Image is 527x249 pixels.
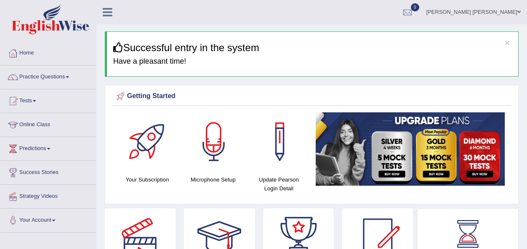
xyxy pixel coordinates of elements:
h4: Update Pearson Login Detail [250,175,308,193]
h4: Have a pleasant time! [113,57,512,66]
img: small5.jpg [316,112,505,185]
span: 0 [411,3,419,11]
h4: Your Subscription [119,175,176,184]
button: × [505,38,510,47]
a: Tests [0,89,96,110]
a: Online Class [0,113,96,134]
h4: Microphone Setup [184,175,242,184]
h3: Successful entry in the system [113,42,512,53]
a: Practice Questions [0,65,96,86]
a: Strategy Videos [0,185,96,206]
a: Home [0,41,96,62]
a: Your Account [0,209,96,230]
a: Predictions [0,137,96,158]
div: Getting Started [114,90,509,103]
a: Success Stories [0,161,96,182]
